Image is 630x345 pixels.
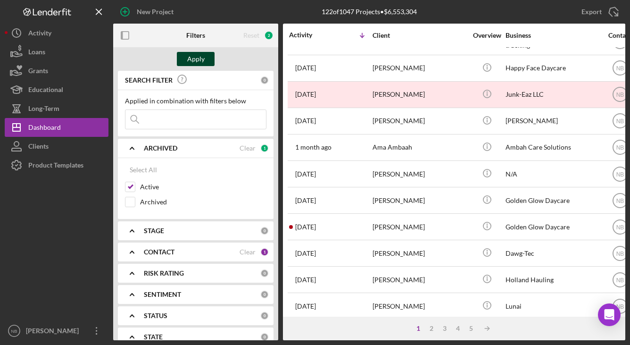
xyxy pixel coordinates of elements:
div: [PERSON_NAME] [373,109,467,134]
button: Export [572,2,625,21]
time: 2025-06-27 04:05 [295,303,316,310]
time: 2025-07-09 17:51 [295,197,316,204]
div: Open Intercom Messenger [598,303,621,326]
button: Select All [125,160,162,179]
div: Grants [28,61,48,83]
button: Product Templates [5,156,108,175]
div: Dashboard [28,118,61,139]
time: 2025-07-28 22:47 [295,117,316,125]
time: 2025-07-03 15:46 [295,250,316,257]
text: NB [616,171,624,177]
div: N/A [506,161,600,186]
div: Ama Ambaah [373,135,467,160]
div: 0 [260,76,269,84]
text: NB [616,144,624,151]
div: 0 [260,227,269,235]
div: 1 [260,144,269,152]
label: Active [140,182,266,192]
div: [PERSON_NAME] [373,294,467,319]
time: 2025-07-11 02:28 [295,170,316,178]
div: Overview [469,32,505,39]
div: Junk-Eaz LLC [506,82,600,107]
div: Business [506,32,600,39]
div: New Project [137,2,174,21]
button: Apply [177,52,215,66]
time: 2025-07-14 14:32 [295,143,332,151]
div: Loans [28,42,45,64]
div: Applied in combination with filters below [125,97,266,105]
div: 122 of 1047 Projects • $6,553,304 [322,8,417,16]
b: STAGE [144,227,164,235]
time: 2025-07-30 12:33 [295,91,316,98]
div: 3 [438,325,451,332]
div: 2 [425,325,438,332]
button: Activity [5,24,108,42]
time: 2025-06-30 17:12 [295,276,316,284]
div: [PERSON_NAME] [373,214,467,239]
div: Clear [240,144,256,152]
div: 1 [260,248,269,256]
div: Dawg-Tec [506,241,600,266]
button: Long-Term [5,99,108,118]
text: NB [616,277,624,284]
div: Long-Term [28,99,59,120]
b: STATUS [144,312,167,320]
b: ARCHIVED [144,144,177,152]
button: Educational [5,80,108,99]
div: Golden Glow Daycare [506,214,600,239]
div: Product Templates [28,156,83,177]
text: NB [616,92,624,98]
div: [PERSON_NAME] [24,321,85,343]
text: NB [11,328,17,334]
div: 1 [412,325,425,332]
div: 0 [260,290,269,299]
div: 4 [451,325,464,332]
div: [PERSON_NAME] [373,56,467,81]
text: NB [616,303,624,310]
div: Clients [28,137,49,158]
div: 2 [264,31,274,40]
div: Clear [240,248,256,256]
text: NB [616,65,624,72]
b: CONTACT [144,248,174,256]
button: New Project [113,2,183,21]
div: Happy Face Daycare [506,56,600,81]
div: Lunai [506,294,600,319]
div: Activity [28,24,51,45]
div: Ambah Care Solutions [506,135,600,160]
text: NB [616,118,624,125]
div: [PERSON_NAME] [506,109,600,134]
text: NB [616,250,624,257]
div: 0 [260,269,269,278]
div: [PERSON_NAME] [373,241,467,266]
div: [PERSON_NAME] [373,82,467,107]
button: Dashboard [5,118,108,137]
time: 2025-07-09 05:01 [295,223,316,231]
b: Filters [186,32,205,39]
button: Grants [5,61,108,80]
div: 0 [260,311,269,320]
div: Select All [130,160,157,179]
text: NB [616,224,624,230]
div: Golden Glow Daycare [506,188,600,213]
button: NB[PERSON_NAME] [5,321,108,340]
button: Loans [5,42,108,61]
div: Export [581,2,602,21]
div: Apply [187,52,205,66]
text: NB [616,197,624,204]
div: Activity [289,31,331,39]
b: RISK RATING [144,269,184,277]
label: Archived [140,197,266,207]
div: [PERSON_NAME] [373,267,467,292]
div: 0 [260,333,269,341]
button: Clients [5,137,108,156]
div: Client [373,32,467,39]
div: Holland Hauling [506,267,600,292]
